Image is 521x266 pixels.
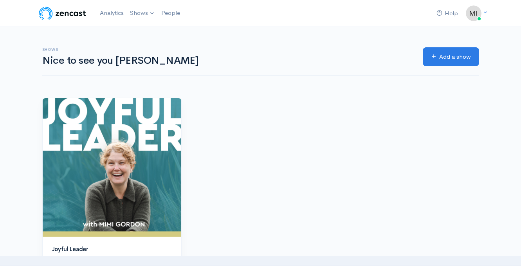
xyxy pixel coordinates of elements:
a: People [158,5,183,22]
a: Analytics [97,5,127,22]
img: ZenCast Logo [38,5,87,21]
a: Add a show [423,47,479,66]
h1: Nice to see you [PERSON_NAME] [42,55,413,66]
a: Joyful Leader [52,245,88,253]
img: ... [466,5,481,21]
img: Joyful Leader [43,98,181,237]
h6: Shows [42,47,413,52]
p: [PERSON_NAME] [52,255,172,263]
a: Shows [127,5,158,22]
a: Help [433,5,461,22]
